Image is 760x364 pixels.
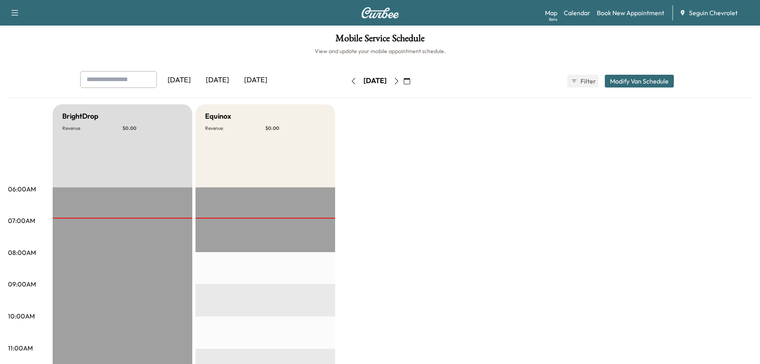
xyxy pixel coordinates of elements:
a: Calendar [564,8,590,18]
p: Revenue [205,125,265,131]
div: [DATE] [198,71,237,90]
a: MapBeta [545,8,557,18]
p: 11:00AM [8,343,33,353]
p: Revenue [62,125,122,131]
h1: Mobile Service Schedule [8,34,752,47]
p: 08:00AM [8,248,36,257]
p: 06:00AM [8,184,36,194]
div: Beta [549,16,557,22]
span: Filter [580,76,595,86]
p: 09:00AM [8,279,36,289]
h6: View and update your mobile appointment schedule. [8,47,752,55]
p: 07:00AM [8,216,35,225]
h5: BrightDrop [62,111,99,122]
div: [DATE] [363,76,387,86]
div: [DATE] [237,71,275,90]
p: $ 0.00 [265,125,326,131]
p: $ 0.00 [122,125,183,131]
h5: Equinox [205,111,231,122]
img: Curbee Logo [361,7,399,18]
p: 10:00AM [8,311,35,321]
button: Filter [567,75,598,88]
button: Modify Van Schedule [605,75,674,88]
div: [DATE] [160,71,198,90]
span: Seguin Chevrolet [689,8,738,18]
a: Book New Appointment [597,8,664,18]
